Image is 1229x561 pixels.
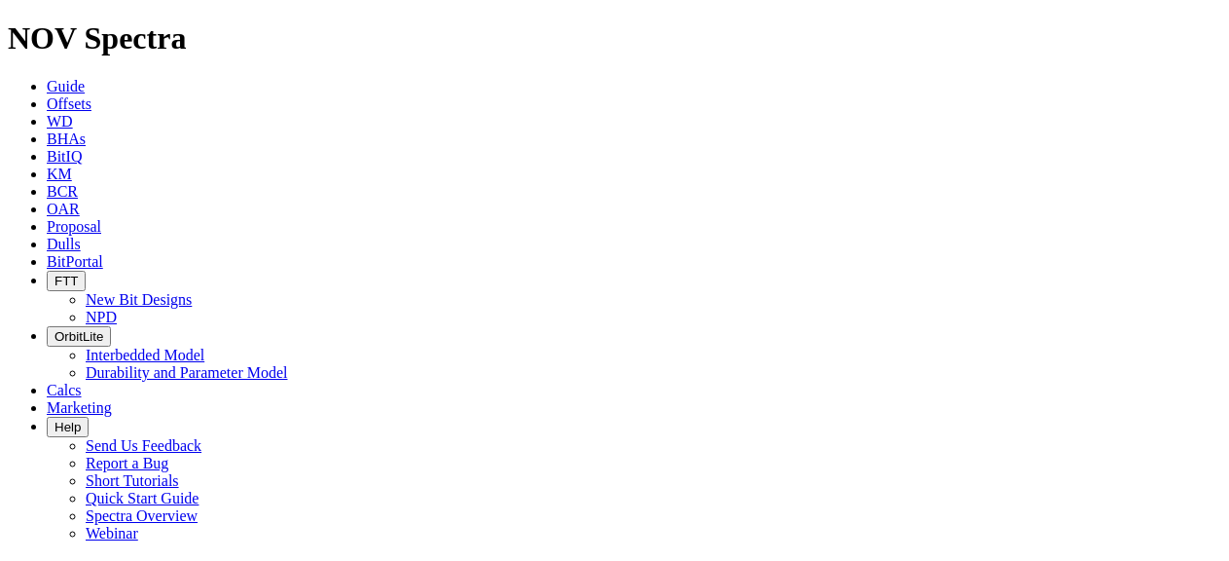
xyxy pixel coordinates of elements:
button: FTT [47,271,86,291]
a: BCR [47,183,78,200]
span: FTT [54,274,78,288]
a: Guide [47,78,85,94]
a: BitIQ [47,148,82,165]
button: OrbitLite [47,326,111,347]
a: Spectra Overview [86,507,198,524]
span: Help [54,420,81,434]
a: NPD [86,309,117,325]
a: Send Us Feedback [86,437,201,454]
a: WD [47,113,73,130]
a: Offsets [47,95,91,112]
a: OAR [47,201,80,217]
h1: NOV Spectra [8,20,1221,56]
a: BHAs [47,131,86,147]
a: Interbedded Model [86,347,204,363]
a: KM [47,166,72,182]
a: Quick Start Guide [86,490,199,506]
a: New Bit Designs [86,291,192,308]
button: Help [47,417,89,437]
a: BitPortal [47,253,103,270]
a: Dulls [47,236,81,252]
a: Short Tutorials [86,472,179,489]
a: Calcs [47,382,82,398]
a: Webinar [86,525,138,542]
a: Marketing [47,399,112,416]
a: Report a Bug [86,455,168,471]
span: OrbitLite [54,329,103,344]
a: Durability and Parameter Model [86,364,288,381]
a: Proposal [47,218,101,235]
